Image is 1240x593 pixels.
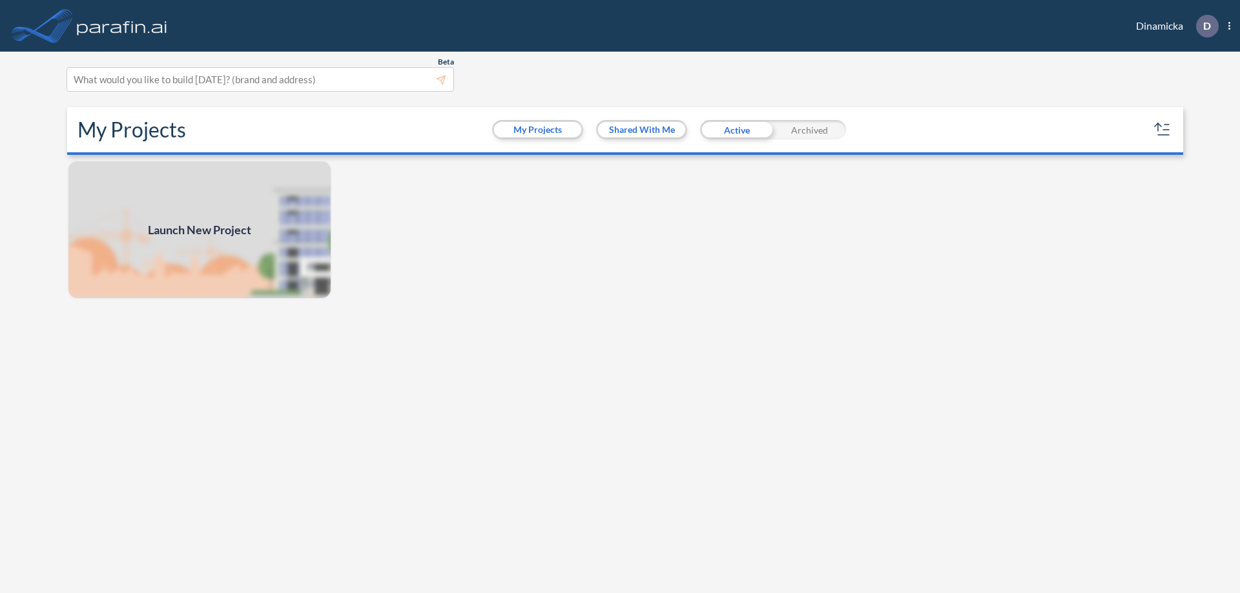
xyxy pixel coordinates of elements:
[67,160,332,299] img: add
[438,57,454,67] span: Beta
[77,117,186,142] h2: My Projects
[773,120,846,139] div: Archived
[1152,119,1173,140] button: sort
[700,120,773,139] div: Active
[1117,15,1230,37] div: Dinamicka
[1203,20,1211,32] p: D
[148,221,251,239] span: Launch New Project
[74,13,170,39] img: logo
[494,122,581,137] button: My Projects
[67,160,332,299] a: Launch New Project
[598,122,685,137] button: Shared With Me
